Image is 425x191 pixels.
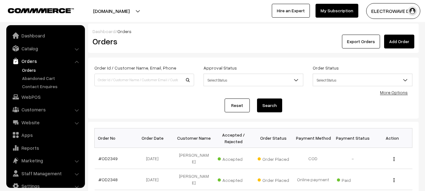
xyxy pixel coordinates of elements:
[8,6,63,14] a: COMMMERCE
[8,55,83,67] a: Orders
[92,37,193,46] h2: Orders
[71,3,152,19] button: [DOMAIN_NAME]
[218,154,249,162] span: Accepted
[8,104,83,115] a: Customers
[218,175,249,183] span: Accepted
[214,128,253,148] th: Accepted / Rejected
[293,169,333,190] td: Online payment
[8,142,83,154] a: Reports
[98,177,118,182] a: #OD2348
[257,98,282,112] button: Search
[134,148,174,169] td: [DATE]
[342,35,380,48] button: Export Orders
[8,117,83,128] a: Website
[372,128,412,148] th: Action
[254,128,293,148] th: Order Status
[8,155,83,166] a: Marketing
[204,74,303,86] span: Select Status
[337,175,368,183] span: Paid
[313,75,412,86] span: Select Status
[293,128,333,148] th: Payment Method
[20,75,83,81] a: Abandoned Cart
[117,29,131,34] span: Orders
[408,6,417,16] img: user
[20,67,83,73] a: Orders
[92,28,414,35] div: /
[394,178,394,182] img: Menu
[134,128,174,148] th: Order Date
[174,128,214,148] th: Customer Name
[92,29,115,34] a: Dashboard
[8,30,83,41] a: Dashboard
[316,4,358,18] a: My Subscription
[174,169,214,190] td: [PERSON_NAME]
[313,74,412,86] span: Select Status
[95,128,134,148] th: Order No
[384,35,414,48] a: Add Order
[333,148,372,169] td: -
[313,65,339,71] label: Order Status
[394,157,394,161] img: Menu
[225,98,250,112] a: Reset
[94,74,194,86] input: Order Id / Customer Name / Customer Email / Customer Phone
[258,175,289,183] span: Order Placed
[333,128,372,148] th: Payment Status
[134,169,174,190] td: [DATE]
[204,65,237,71] label: Approval Status
[380,90,408,95] a: More Options
[272,4,310,18] a: Hire an Expert
[8,129,83,141] a: Apps
[204,75,303,86] span: Select Status
[8,91,83,103] a: WebPOS
[174,148,214,169] td: [PERSON_NAME]
[8,8,74,13] img: COMMMERCE
[8,168,83,179] a: Staff Management
[293,148,333,169] td: COD
[8,43,83,54] a: Catalog
[258,154,289,162] span: Order Placed
[98,156,118,161] a: #OD2349
[20,83,83,90] a: Contact Enquires
[94,65,176,71] label: Order Id / Customer Name, Email, Phone
[366,3,420,19] button: ELECTROWAVE DE…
